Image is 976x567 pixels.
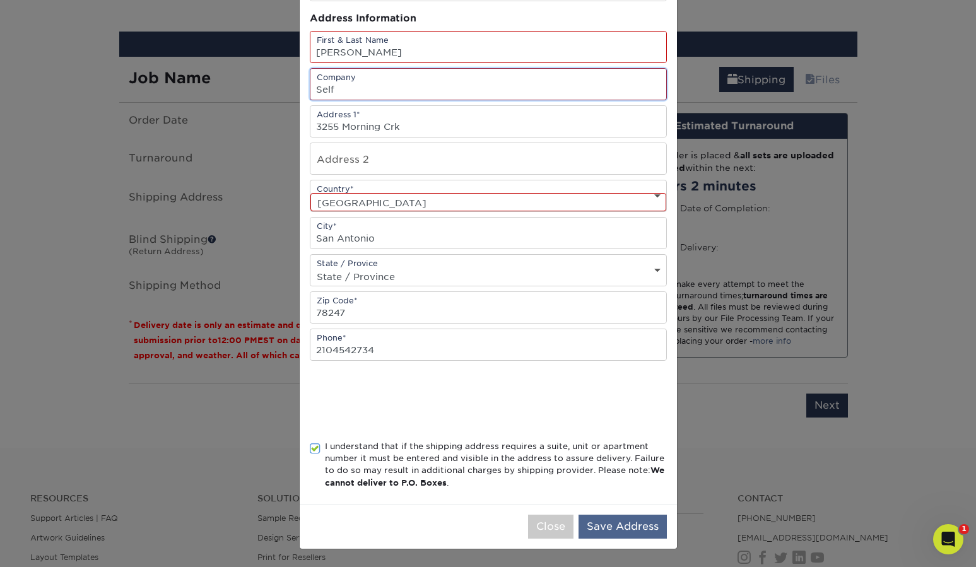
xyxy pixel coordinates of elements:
[933,524,963,554] iframe: Intercom live chat
[959,524,969,534] span: 1
[528,515,573,539] button: Close
[325,440,667,489] div: I understand that if the shipping address requires a suite, unit or apartment number it must be e...
[310,11,667,26] div: Address Information
[579,515,667,539] button: Save Address
[325,465,664,487] b: We cannot deliver to P.O. Boxes
[310,376,502,425] iframe: reCAPTCHA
